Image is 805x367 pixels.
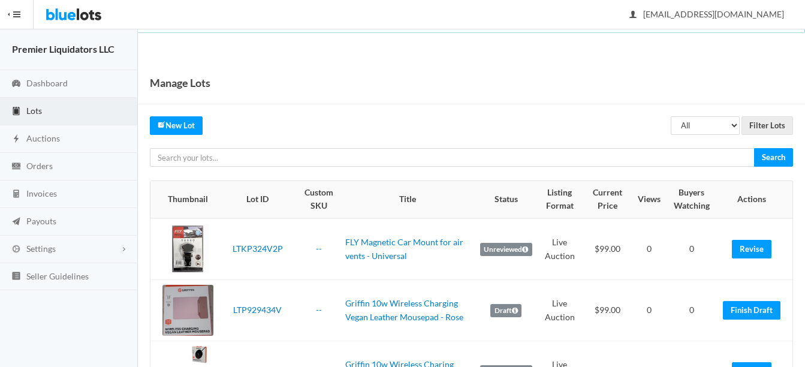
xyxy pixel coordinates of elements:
[12,43,114,55] strong: Premier Liquidators LLC
[633,280,665,341] td: 0
[665,218,718,280] td: 0
[10,271,22,282] ion-icon: list box
[10,244,22,255] ion-icon: cog
[10,161,22,173] ion-icon: cash
[718,181,792,218] th: Actions
[583,280,633,341] td: $99.00
[630,9,784,19] span: [EMAIL_ADDRESS][DOMAIN_NAME]
[316,305,322,315] a: --
[583,218,633,280] td: $99.00
[732,240,771,258] a: Revise
[627,10,639,21] ion-icon: person
[218,181,297,218] th: Lot ID
[150,148,755,167] input: Search your lots...
[754,148,793,167] input: Search
[150,181,218,218] th: Thumbnail
[26,161,53,171] span: Orders
[26,106,42,116] span: Lots
[10,134,22,145] ion-icon: flash
[10,189,22,200] ion-icon: calculator
[633,181,665,218] th: Views
[741,116,793,135] input: Filter Lots
[345,237,463,261] a: FLY Magnetic Car Mount for air vents - Universal
[158,121,165,128] ion-icon: create
[490,304,521,317] label: Draft
[665,280,718,341] td: 0
[10,216,22,228] ion-icon: paper plane
[480,243,532,256] label: Unreviewed
[26,133,60,143] span: Auctions
[150,116,203,135] a: createNew Lot
[665,181,718,218] th: Buyers Watching
[537,181,583,218] th: Listing Format
[297,181,340,218] th: Custom SKU
[537,280,583,341] td: Live Auction
[345,298,463,322] a: Griffin 10w Wireless Charging Vegan Leather Mousepad - Rose
[26,271,89,281] span: Seller Guidelines
[633,218,665,280] td: 0
[233,243,283,254] a: LTKP324V2P
[233,305,282,315] a: LTP929434V
[26,243,56,254] span: Settings
[10,79,22,90] ion-icon: speedometer
[26,78,68,88] span: Dashboard
[475,181,537,218] th: Status
[583,181,633,218] th: Current Price
[537,218,583,280] td: Live Auction
[10,106,22,118] ion-icon: clipboard
[723,301,780,320] a: Finish Draft
[26,216,56,226] span: Payouts
[26,188,57,198] span: Invoices
[316,243,322,254] a: --
[340,181,475,218] th: Title
[150,74,210,92] h1: Manage Lots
